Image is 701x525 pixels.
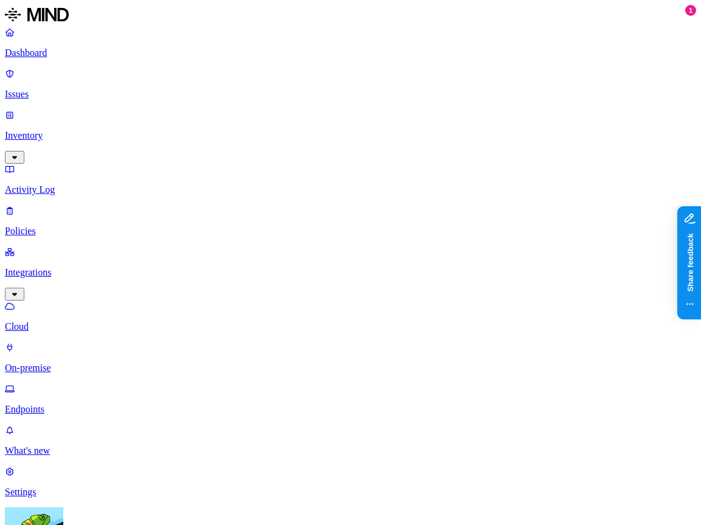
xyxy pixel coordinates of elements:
[5,27,696,58] a: Dashboard
[5,363,696,374] p: On-premise
[5,267,696,278] p: Integrations
[5,321,696,332] p: Cloud
[5,68,696,100] a: Issues
[5,425,696,456] a: What's new
[685,5,696,16] div: 1
[5,226,696,237] p: Policies
[5,5,69,24] img: MIND
[5,164,696,195] a: Activity Log
[5,466,696,498] a: Settings
[5,5,696,27] a: MIND
[5,89,696,100] p: Issues
[5,404,696,415] p: Endpoints
[5,383,696,415] a: Endpoints
[5,487,696,498] p: Settings
[5,246,696,299] a: Integrations
[5,301,696,332] a: Cloud
[5,47,696,58] p: Dashboard
[5,184,696,195] p: Activity Log
[5,110,696,162] a: Inventory
[5,205,696,237] a: Policies
[5,342,696,374] a: On-premise
[5,130,696,141] p: Inventory
[5,445,696,456] p: What's new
